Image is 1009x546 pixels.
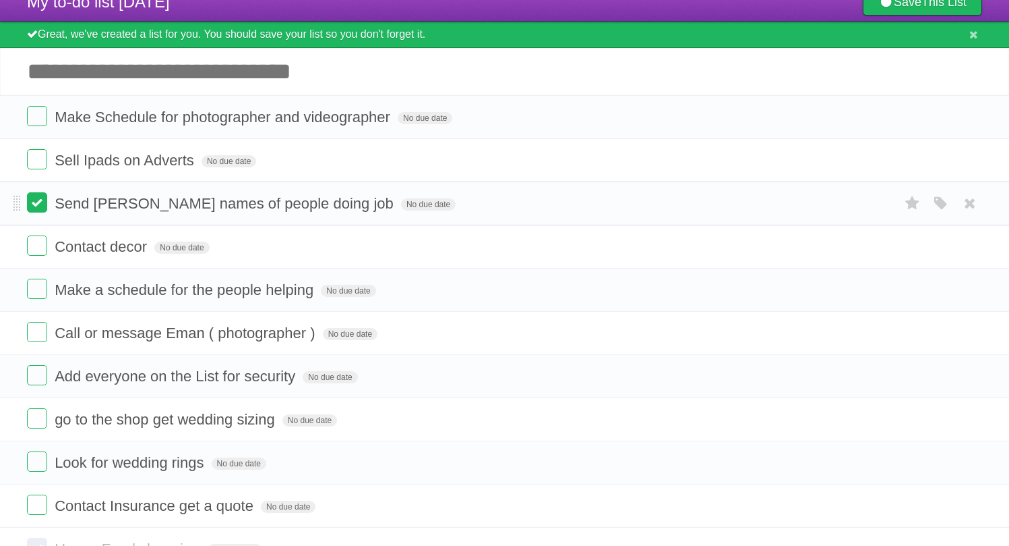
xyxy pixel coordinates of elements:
[154,242,209,254] span: No due date
[323,328,377,340] span: No due date
[27,408,47,429] label: Done
[55,238,150,255] span: Contact decor
[27,106,47,126] label: Done
[27,322,47,342] label: Done
[55,325,318,342] span: Call or message Eman ( photographer )
[282,414,337,427] span: No due date
[55,454,207,471] span: Look for wedding rings
[321,285,375,297] span: No due date
[212,458,266,470] span: No due date
[55,368,299,385] span: Add everyone on the List for security
[27,236,47,256] label: Done
[55,109,394,126] span: Make Schedule for photographer and videographer
[27,365,47,385] label: Done
[27,149,47,169] label: Done
[27,192,47,213] label: Done
[261,501,315,513] span: No due date
[55,411,278,428] span: go to the shop get wedding sizing
[55,281,317,298] span: Make a schedule for the people helping
[202,155,256,167] span: No due date
[401,198,456,211] span: No due date
[55,195,397,212] span: Send [PERSON_NAME] names of people doing job
[900,192,925,215] label: Star task
[27,452,47,472] label: Done
[55,152,197,169] span: Sell Ipads on Adverts
[27,495,47,515] label: Done
[398,112,452,124] span: No due date
[55,497,257,514] span: Contact Insurance get a quote
[27,279,47,299] label: Done
[303,371,357,383] span: No due date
